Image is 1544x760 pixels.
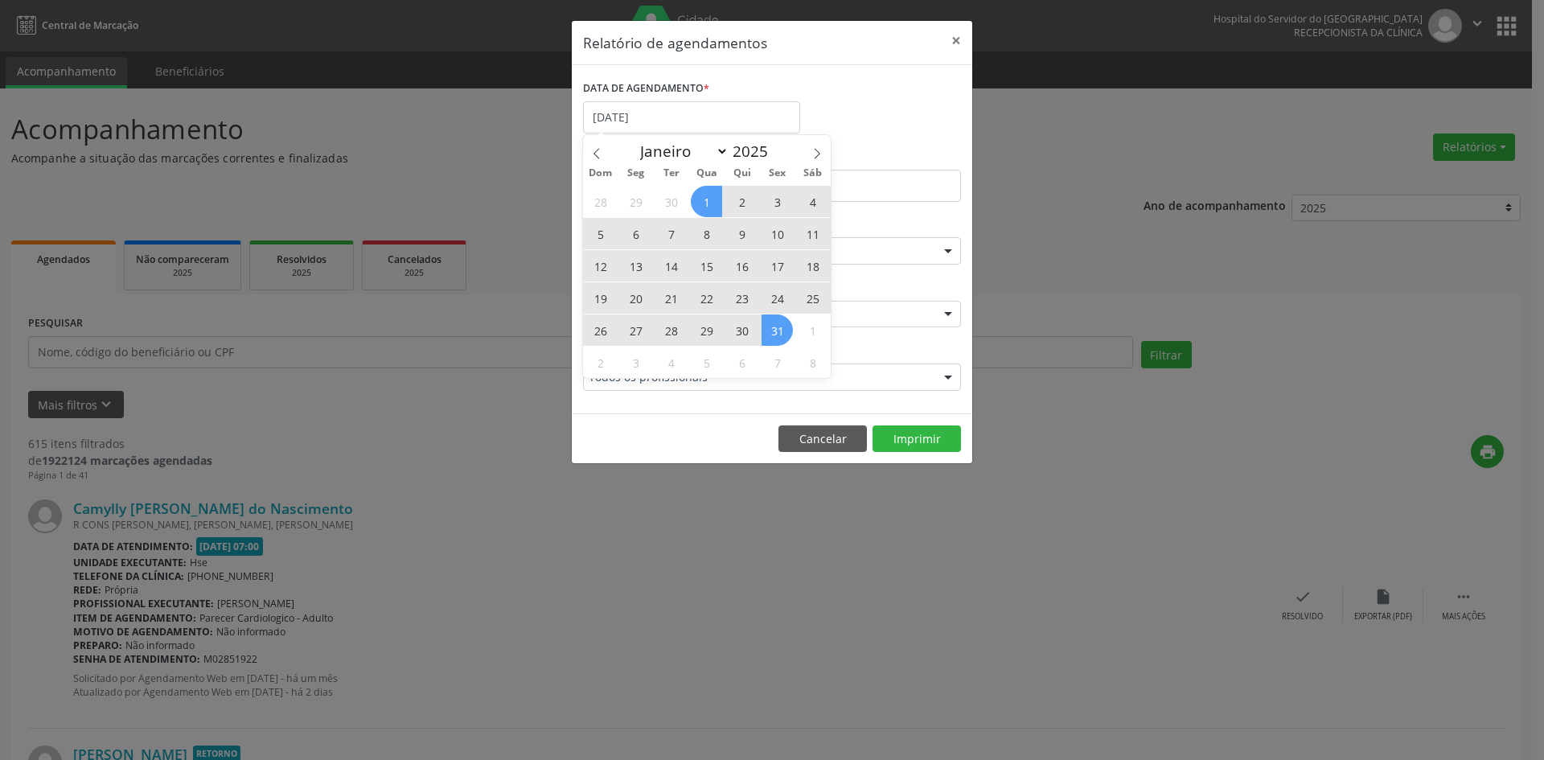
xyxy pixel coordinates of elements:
[620,218,651,249] span: Outubro 6, 2025
[583,32,767,53] h5: Relatório de agendamentos
[776,170,961,202] input: Selecione o horário final
[585,347,616,378] span: Novembro 2, 2025
[620,314,651,346] span: Outubro 27, 2025
[776,145,961,170] label: ATÉ
[940,21,972,60] button: Close
[583,76,709,101] label: DATA DE AGENDAMENTO
[585,186,616,217] span: Setembro 28, 2025
[691,347,722,378] span: Novembro 5, 2025
[762,250,793,281] span: Outubro 17, 2025
[655,218,687,249] span: Outubro 7, 2025
[655,186,687,217] span: Setembro 30, 2025
[620,186,651,217] span: Setembro 29, 2025
[583,101,800,134] input: Selecione uma data ou intervalo
[691,282,722,314] span: Outubro 22, 2025
[655,314,687,346] span: Outubro 28, 2025
[797,282,828,314] span: Outubro 25, 2025
[691,218,722,249] span: Outubro 8, 2025
[654,168,689,179] span: Ter
[726,218,758,249] span: Outubro 9, 2025
[620,282,651,314] span: Outubro 20, 2025
[655,347,687,378] span: Novembro 4, 2025
[618,168,654,179] span: Seg
[726,282,758,314] span: Outubro 23, 2025
[585,218,616,249] span: Outubro 5, 2025
[726,250,758,281] span: Outubro 16, 2025
[762,218,793,249] span: Outubro 10, 2025
[797,250,828,281] span: Outubro 18, 2025
[725,168,760,179] span: Qui
[797,218,828,249] span: Outubro 11, 2025
[585,250,616,281] span: Outubro 12, 2025
[797,314,828,346] span: Novembro 1, 2025
[729,141,782,162] input: Year
[585,282,616,314] span: Outubro 19, 2025
[762,347,793,378] span: Novembro 7, 2025
[726,314,758,346] span: Outubro 30, 2025
[655,250,687,281] span: Outubro 14, 2025
[583,168,618,179] span: Dom
[797,347,828,378] span: Novembro 8, 2025
[762,186,793,217] span: Outubro 3, 2025
[620,347,651,378] span: Novembro 3, 2025
[689,168,725,179] span: Qua
[691,186,722,217] span: Outubro 1, 2025
[726,347,758,378] span: Novembro 6, 2025
[585,314,616,346] span: Outubro 26, 2025
[691,250,722,281] span: Outubro 15, 2025
[620,250,651,281] span: Outubro 13, 2025
[760,168,795,179] span: Sex
[762,282,793,314] span: Outubro 24, 2025
[873,425,961,453] button: Imprimir
[691,314,722,346] span: Outubro 29, 2025
[797,186,828,217] span: Outubro 4, 2025
[726,186,758,217] span: Outubro 2, 2025
[795,168,831,179] span: Sáb
[778,425,867,453] button: Cancelar
[762,314,793,346] span: Outubro 31, 2025
[632,140,729,162] select: Month
[655,282,687,314] span: Outubro 21, 2025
